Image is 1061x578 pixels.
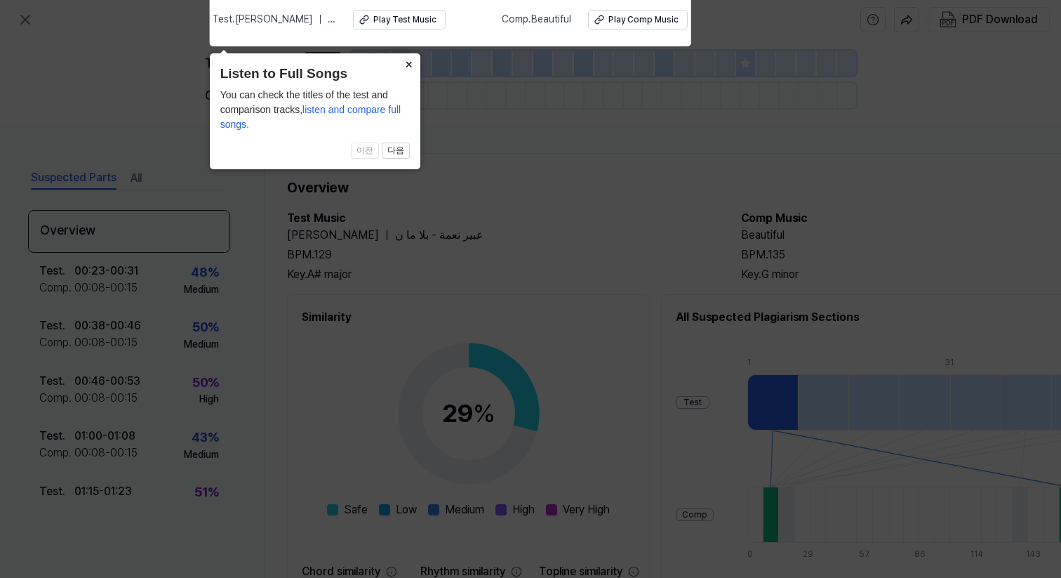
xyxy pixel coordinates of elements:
div: Play Comp Music [608,14,679,26]
span: Test . [PERSON_NAME] ｜ عبير نعمة - بلا ما ن [213,13,336,27]
span: listen and compare full songs. [220,104,401,130]
header: Listen to Full Songs [220,64,410,84]
button: Play Comp Music [588,10,688,29]
button: Close [398,53,420,73]
span: Comp . Beautiful [502,13,571,27]
button: 다음 [382,143,410,159]
button: Play Test Music [353,10,446,29]
div: Play Test Music [373,14,436,26]
div: You can check the titles of the test and comparison tracks, [220,88,410,132]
